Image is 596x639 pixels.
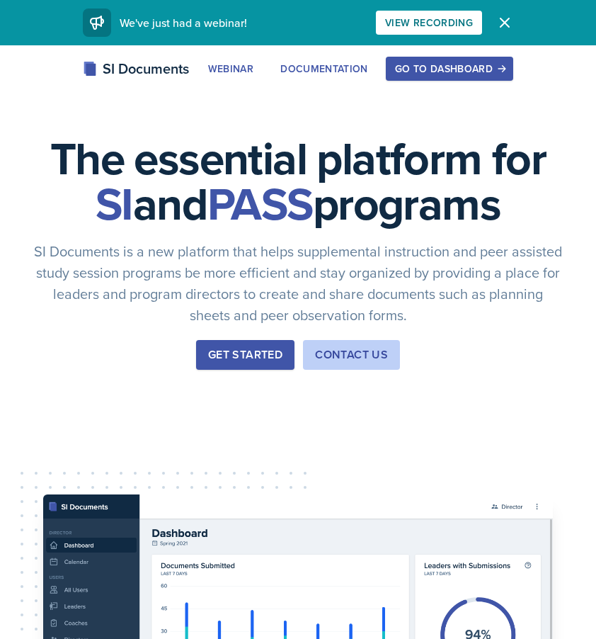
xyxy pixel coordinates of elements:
button: Contact Us [303,340,400,370]
button: View Recording [376,11,482,35]
button: Webinar [199,57,263,81]
div: Documentation [280,63,368,74]
div: View Recording [385,17,473,28]
span: We've just had a webinar! [120,15,247,30]
button: Documentation [271,57,377,81]
button: Go to Dashboard [386,57,513,81]
div: Get Started [208,346,282,363]
div: Go to Dashboard [395,63,504,74]
button: Get Started [196,340,294,370]
div: Contact Us [315,346,388,363]
div: SI Documents [83,58,189,79]
div: Webinar [208,63,253,74]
